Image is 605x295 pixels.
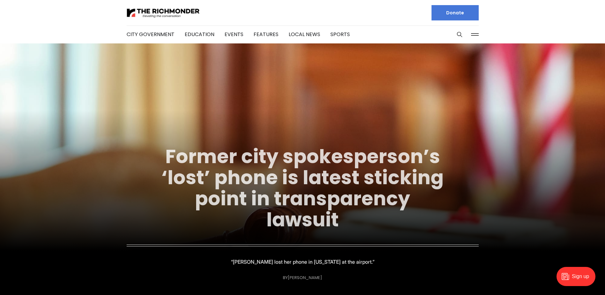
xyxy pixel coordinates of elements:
a: Local News [289,31,320,38]
a: City Government [127,31,174,38]
a: Sports [330,31,350,38]
a: Events [225,31,243,38]
a: Former city spokesperson’s ‘lost’ phone is latest sticking point in transparency lawsuit [161,143,444,233]
a: Donate [432,5,479,20]
button: Search this site [455,30,464,39]
iframe: portal-trigger [551,264,605,295]
p: “[PERSON_NAME] lost her phone in [US_STATE] at the airport.” [231,257,374,266]
a: Education [185,31,214,38]
a: [PERSON_NAME] [288,275,322,281]
div: By [283,275,322,280]
img: The Richmonder [127,7,200,19]
a: Features [254,31,278,38]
